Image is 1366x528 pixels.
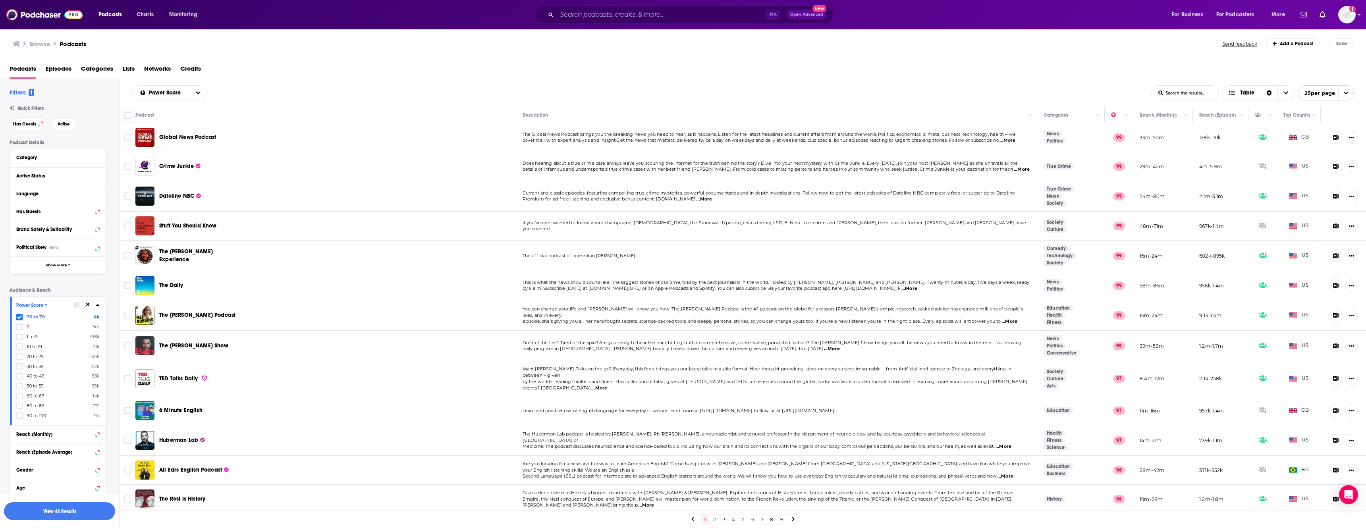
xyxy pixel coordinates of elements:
[523,137,999,143] span: cover it all with expert analysis and insight.Get the news that matters, delivered twice a day on...
[1199,223,1224,229] p: 967k-1.4m
[149,90,183,96] span: Power Score
[159,163,194,170] span: Crime Junkie
[60,40,86,48] a: Podcasts
[135,369,154,388] a: TED Talks Daily
[27,373,44,379] span: 40 to 49
[6,7,83,22] a: Podchaser - Follow, Share and Rate Podcasts
[777,515,785,524] a: 9
[124,252,131,259] span: Toggle select row
[159,193,194,199] span: Dateline NBC
[758,515,766,524] a: 7
[1044,131,1062,137] a: News
[159,222,217,229] span: Stuff You Should Know
[1044,335,1062,342] a: News
[1113,162,1125,170] p: 99
[1338,6,1356,23] span: Logged in as aekline-art19
[1289,133,1309,141] span: GB
[1289,252,1309,260] span: US
[1001,318,1017,325] span: ...More
[159,342,228,350] a: The [PERSON_NAME] Show
[1271,9,1285,20] span: More
[135,276,154,295] img: The Daily
[135,128,154,147] a: Global News Podcast
[46,62,71,79] a: Episodes
[1211,8,1266,21] button: open menu
[1044,279,1062,285] a: News
[135,306,154,325] img: The Mel Robbins Podcast
[1166,8,1213,21] button: open menu
[159,312,235,318] span: The [PERSON_NAME] Podcast
[1345,190,1358,202] button: Show More Button
[523,318,1001,324] span: episode, she’s giving you all her hard-fought secrets, science-backed tools, and deeply personal ...
[766,10,780,20] span: ⌘ K
[1044,186,1074,192] a: True Crime
[1140,223,1163,229] p: 48m-71m
[1289,222,1309,230] span: US
[16,429,100,439] button: Reach (Monthly)
[135,187,154,206] img: Dateline NBC
[1044,376,1067,382] a: Culture
[159,162,201,170] a: Crime Junkie
[523,160,1018,166] span: Does hearing about a true crime case always leave you scouring the internet for the truth behind ...
[123,62,135,79] a: Lists
[1349,6,1356,12] svg: Add a profile image
[16,152,100,162] button: Category
[1044,437,1065,443] a: Fitness
[159,407,203,414] a: 6 Minute English
[137,9,154,20] span: Charts
[135,246,154,265] a: The Joe Rogan Experience
[1044,252,1076,259] a: Technology
[124,375,131,382] span: Toggle select row
[523,220,1026,232] span: If you've ever wanted to know about champagne, [DEMOGRAPHIC_DATA], the Stonewall Uprising, chaos ...
[159,133,216,141] a: Global News Podcast
[159,192,201,200] a: Dateline NBC
[523,306,1023,318] span: You can change your life and [PERSON_NAME] will show you how. The [PERSON_NAME] Podcast is the #1...
[50,245,58,250] div: Beta
[523,253,637,258] span: The official podcast of comedian [PERSON_NAME].
[1113,407,1125,414] p: 97
[1044,319,1065,326] a: Fitness
[16,300,73,310] button: Power Score™
[1140,343,1164,349] p: 39m-58m
[16,189,100,198] button: Language
[1122,111,1131,120] button: Column Actions
[1345,434,1358,447] button: Show More Button
[901,285,917,292] span: ...More
[81,62,113,79] a: Categories
[135,401,154,420] img: 6 Minute English
[164,8,208,21] button: open menu
[1345,160,1358,173] button: Show More Button
[159,407,203,414] span: 6 Minute English
[1222,85,1295,100] h2: Choose View
[144,62,171,79] span: Networks
[124,407,131,414] span: Toggle select row
[10,118,48,130] button: Has Guests
[1289,281,1309,289] span: US
[1181,111,1191,120] button: Column Actions
[1140,110,1177,120] div: Reach (Monthly)
[749,515,756,524] a: 6
[1338,6,1356,23] button: Show profile menu
[1044,226,1067,233] a: Culture
[1345,220,1358,232] button: Show More Button
[180,62,201,79] a: Credits
[701,515,709,524] a: 1
[124,282,131,289] span: Toggle select row
[27,314,45,320] span: 70 to 79
[1044,312,1065,318] a: Health
[16,155,95,160] div: Category
[135,216,154,235] img: Stuff You Should Know
[10,287,106,293] p: Audience & Reach
[1289,162,1309,170] span: US
[542,6,841,24] div: Search podcasts, credits, & more...
[1140,407,1160,414] p: 11m-16m
[1044,463,1073,470] a: Education
[1199,312,1222,319] p: 911k-1.4m
[10,62,36,79] a: Podcasts
[159,222,217,230] a: Stuff You Should Know
[10,256,106,274] button: Show More
[1044,383,1059,389] a: Arts
[824,346,840,352] span: ...More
